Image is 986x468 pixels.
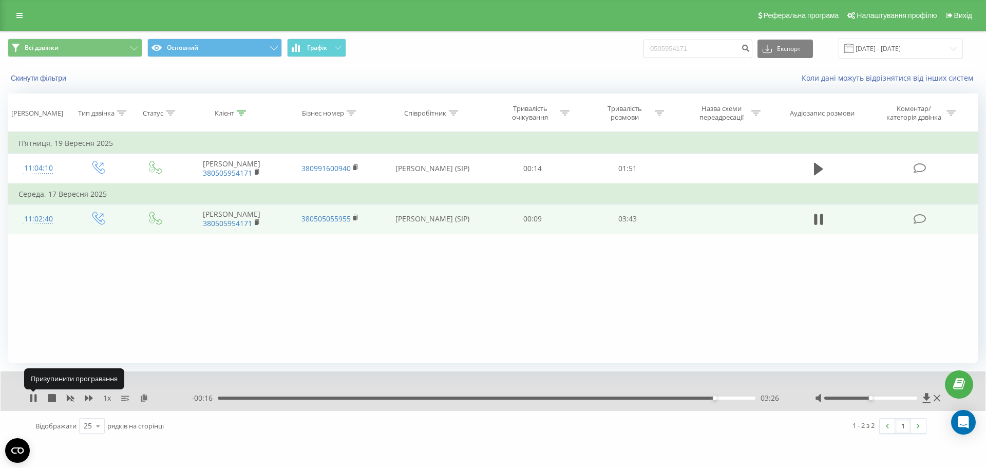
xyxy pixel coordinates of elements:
span: 03:26 [761,393,779,403]
div: 11:02:40 [18,209,59,229]
td: [PERSON_NAME] (SIP) [379,204,485,234]
span: Реферальна програма [764,11,839,20]
div: Призупинити програвання [24,368,124,389]
div: [PERSON_NAME] [11,109,63,118]
a: 1 [895,419,911,433]
span: Відображати [35,421,77,430]
div: Тривалість розмови [597,104,652,122]
div: Клієнт [215,109,234,118]
td: 00:09 [485,204,580,234]
div: Accessibility label [713,396,717,400]
input: Пошук за номером [643,40,752,58]
button: Експорт [757,40,813,58]
div: Accessibility label [868,396,873,400]
span: Всі дзвінки [25,44,59,52]
button: Графік [287,39,346,57]
span: рядків на сторінці [107,421,164,430]
div: Open Intercom Messenger [951,410,976,435]
a: Коли дані можуть відрізнятися вiд інших систем [802,73,978,83]
span: Налаштування профілю [857,11,937,20]
td: [PERSON_NAME] [182,154,281,184]
td: П’ятниця, 19 Вересня 2025 [8,133,978,154]
td: 00:14 [485,154,580,184]
td: [PERSON_NAME] (SIP) [379,154,485,184]
button: Всі дзвінки [8,39,142,57]
a: 380505055955 [301,214,351,223]
td: Середа, 17 Вересня 2025 [8,184,978,204]
div: Тривалість очікування [503,104,558,122]
div: Назва схеми переадресації [694,104,749,122]
span: 1 x [103,393,111,403]
div: Статус [143,109,163,118]
a: 380991600940 [301,163,351,173]
div: 25 [84,421,92,431]
span: - 00:16 [192,393,218,403]
button: Скинути фільтри [8,73,71,83]
a: 380505954171 [203,218,252,228]
div: Бізнес номер [302,109,344,118]
a: 380505954171 [203,168,252,178]
div: 11:04:10 [18,158,59,178]
div: Коментар/категорія дзвінка [884,104,944,122]
span: Графік [307,44,327,51]
button: Основний [147,39,282,57]
div: Співробітник [404,109,446,118]
button: Open CMP widget [5,438,30,463]
div: Аудіозапис розмови [790,109,855,118]
span: Вихід [954,11,972,20]
div: 1 - 2 з 2 [852,420,875,430]
td: 01:51 [580,154,674,184]
div: Тип дзвінка [78,109,115,118]
td: 03:43 [580,204,674,234]
td: [PERSON_NAME] [182,204,281,234]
